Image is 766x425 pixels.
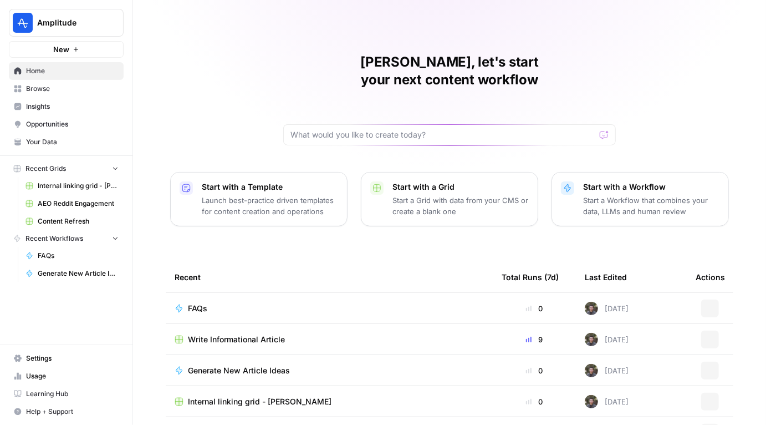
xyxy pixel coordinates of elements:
span: Write Informational Article [188,334,285,345]
h1: [PERSON_NAME], let's start your next content workflow [283,53,616,89]
img: maow1e9ocotky9esmvpk8ol9rk58 [585,395,598,408]
span: Recent Grids [25,164,66,174]
span: Amplitude [37,17,104,28]
span: Usage [26,371,119,381]
a: Internal linking grid - [PERSON_NAME] [175,396,484,407]
a: Write Informational Article [175,334,484,345]
a: Browse [9,80,124,98]
a: FAQs [21,247,124,265]
a: AEO Reddit Engagement [21,195,124,213]
button: Start with a WorkflowStart a Workflow that combines your data, LLMs and human review [551,172,729,226]
button: Help + Support [9,403,124,421]
p: Start with a Template [202,181,338,193]
div: [DATE] [585,395,629,408]
div: [DATE] [585,364,629,377]
input: What would you like to create today? [290,129,595,140]
div: 9 [502,334,567,345]
button: Recent Workflows [9,230,124,247]
div: 0 [502,365,567,376]
button: Start with a TemplateLaunch best-practice driven templates for content creation and operations [170,172,348,226]
a: FAQs [175,303,484,314]
a: Home [9,62,124,80]
div: 0 [502,303,567,314]
a: Generate New Article Ideas [175,365,484,376]
div: Total Runs (7d) [502,262,559,292]
button: New [9,41,124,58]
p: Launch best-practice driven templates for content creation and operations [202,195,338,217]
span: Settings [26,353,119,363]
a: Content Refresh [21,213,124,230]
img: Amplitude Logo [13,13,33,33]
a: Usage [9,367,124,385]
span: Browse [26,84,119,94]
a: Generate New Article Ideas [21,265,124,282]
button: Workspace: Amplitude [9,9,124,37]
p: Start with a Workflow [583,181,719,193]
span: Internal linking grid - [PERSON_NAME] [188,396,331,407]
a: Insights [9,98,124,115]
p: Start a Workflow that combines your data, LLMs and human review [583,195,719,217]
span: Generate New Article Ideas [38,269,119,279]
span: New [53,44,69,55]
a: Settings [9,350,124,367]
span: Internal linking grid - [PERSON_NAME] [38,181,119,191]
span: Insights [26,102,119,112]
div: [DATE] [585,333,629,346]
span: Learning Hub [26,389,119,399]
div: Actions [696,262,725,292]
span: Opportunities [26,119,119,129]
span: FAQs [188,303,207,314]
div: 0 [502,396,567,407]
span: Recent Workflows [25,234,83,244]
img: maow1e9ocotky9esmvpk8ol9rk58 [585,302,598,315]
span: AEO Reddit Engagement [38,199,119,209]
span: Your Data [26,137,119,147]
img: maow1e9ocotky9esmvpk8ol9rk58 [585,364,598,377]
a: Learning Hub [9,385,124,403]
span: FAQs [38,251,119,261]
a: Your Data [9,133,124,151]
span: Help + Support [26,407,119,417]
span: Content Refresh [38,216,119,226]
a: Opportunities [9,115,124,133]
span: Home [26,66,119,76]
div: Last Edited [585,262,627,292]
p: Start with a Grid [392,181,529,193]
a: Internal linking grid - [PERSON_NAME] [21,177,124,195]
button: Start with a GridStart a Grid with data from your CMS or create a blank one [361,172,538,226]
div: Recent [175,262,484,292]
span: Generate New Article Ideas [188,365,290,376]
p: Start a Grid with data from your CMS or create a blank one [392,195,529,217]
img: maow1e9ocotky9esmvpk8ol9rk58 [585,333,598,346]
div: [DATE] [585,302,629,315]
button: Recent Grids [9,160,124,177]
